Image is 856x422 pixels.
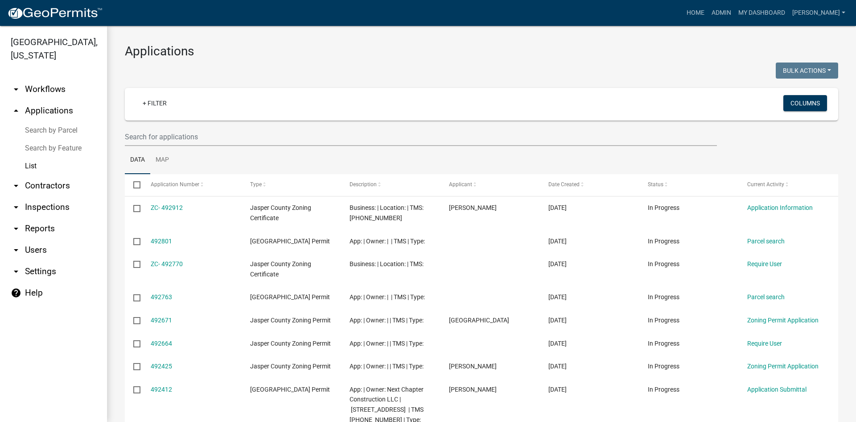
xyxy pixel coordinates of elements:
a: Map [150,146,174,175]
span: In Progress [648,293,679,301]
span: In Progress [648,386,679,393]
span: 10/14/2025 [548,317,567,324]
span: 10/15/2025 [548,293,567,301]
i: arrow_drop_down [11,245,21,255]
a: 492763 [151,293,172,301]
span: Jasper County Zoning Permit [250,317,331,324]
a: 492664 [151,340,172,347]
h3: Applications [125,44,838,59]
span: Preston Parfitt [449,386,497,393]
a: Home [683,4,708,21]
a: Parcel search [747,238,785,245]
span: 10/15/2025 [548,204,567,211]
span: Madison [449,317,509,324]
span: App: | Owner: | | TMS | Type: [350,238,425,245]
a: Parcel search [747,293,785,301]
a: Application Information [747,204,813,211]
a: Require User [747,340,782,347]
a: 492801 [151,238,172,245]
span: Business: | Location: | TMS: [350,260,424,267]
a: 492412 [151,386,172,393]
a: [PERSON_NAME] [789,4,849,21]
span: App: | Owner: | | TMS | Type: [350,340,424,347]
span: Status [648,181,663,188]
span: 10/15/2025 [548,238,567,245]
i: arrow_drop_down [11,202,21,213]
i: arrow_drop_down [11,84,21,95]
i: arrow_drop_down [11,180,21,191]
datatable-header-cell: Current Activity [739,174,838,196]
datatable-header-cell: Date Created [540,174,639,196]
span: Rex Alan Hodges [449,204,497,211]
span: Jasper County Building Permit [250,293,330,301]
datatable-header-cell: Select [125,174,142,196]
button: Columns [783,95,827,111]
datatable-header-cell: Application Number [142,174,241,196]
span: Date Created [548,181,580,188]
span: Jasper County Building Permit [250,238,330,245]
span: Application Number [151,181,199,188]
i: arrow_drop_down [11,223,21,234]
span: Applicant [449,181,472,188]
datatable-header-cell: Type [241,174,341,196]
span: In Progress [648,363,679,370]
span: In Progress [648,238,679,245]
span: 10/14/2025 [548,386,567,393]
span: 10/14/2025 [548,340,567,347]
datatable-header-cell: Status [639,174,739,196]
span: In Progress [648,340,679,347]
a: 492425 [151,363,172,370]
a: Zoning Permit Application [747,317,819,324]
span: Business: | Location: | TMS: 090-00-05-006 [350,204,424,221]
i: arrow_drop_up [11,105,21,116]
i: help [11,288,21,298]
span: Jasper County Zoning Certificate [250,260,311,278]
span: 10/14/2025 [548,363,567,370]
a: 492671 [151,317,172,324]
span: App: | Owner: | | TMS | Type: [350,363,424,370]
button: Bulk Actions [776,63,838,79]
a: ZC- 492770 [151,260,183,267]
a: Application Submittal [747,386,807,393]
span: Jasper County Building Permit [250,386,330,393]
span: 10/15/2025 [548,260,567,267]
span: App: | Owner: | | TMS | Type: [350,317,424,324]
input: Search for applications [125,128,717,146]
span: Jasper County Zoning Certificate [250,204,311,221]
a: My Dashboard [735,4,789,21]
span: Description [350,181,377,188]
a: Require User [747,260,782,267]
a: Zoning Permit Application [747,363,819,370]
span: In Progress [648,317,679,324]
a: + Filter [136,95,174,111]
datatable-header-cell: Applicant [440,174,540,196]
a: ZC- 492912 [151,204,183,211]
span: Jasper County Zoning Permit [250,340,331,347]
span: In Progress [648,260,679,267]
span: App: | Owner: | | TMS | Type: [350,293,425,301]
a: Data [125,146,150,175]
span: Preston Parfitt [449,363,497,370]
datatable-header-cell: Description [341,174,440,196]
span: Type [250,181,262,188]
i: arrow_drop_down [11,266,21,277]
span: Current Activity [747,181,784,188]
span: In Progress [648,204,679,211]
span: Jasper County Zoning Permit [250,363,331,370]
a: Admin [708,4,735,21]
